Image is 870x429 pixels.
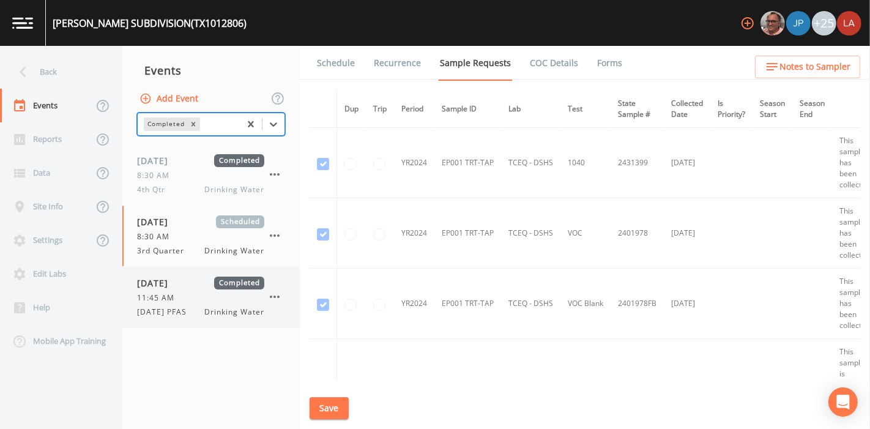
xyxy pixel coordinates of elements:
[214,277,264,289] span: Completed
[137,307,194,318] span: [DATE] PFAS
[611,128,664,198] td: 2431399
[137,154,177,167] span: [DATE]
[760,11,785,35] img: e2d790fa78825a4bb76dcb6ab311d44c
[595,46,624,80] a: Forms
[611,198,664,269] td: 2401978
[137,277,177,289] span: [DATE]
[501,91,560,128] th: Lab
[560,91,611,128] th: Test
[664,128,710,198] td: [DATE]
[434,269,501,339] td: EP001 TRT-TAP
[528,46,580,80] a: COC Details
[434,128,501,198] td: EP001 TRT-TAP
[755,56,860,78] button: Notes to Sampler
[434,198,501,269] td: EP001 TRT-TAP
[560,269,611,339] td: VOC Blank
[394,269,434,339] td: YR2024
[501,198,560,269] td: TCEQ - DSHS
[187,118,200,130] div: Remove Completed
[137,184,173,195] span: 4th Qtr
[560,198,611,269] td: VOC
[501,269,560,339] td: TCEQ - DSHS
[560,128,611,198] td: 1040
[144,118,187,130] div: Completed
[205,245,264,256] span: Drinking Water
[122,267,300,328] a: [DATE]Completed11:45 AM[DATE] PFASDrinking Water
[337,91,366,128] th: Dup
[812,11,836,35] div: +25
[394,128,434,198] td: YR2024
[122,206,300,267] a: [DATE]Scheduled8:30 AM3rd QuarterDrinking Water
[122,55,300,86] div: Events
[205,307,264,318] span: Drinking Water
[214,154,264,167] span: Completed
[753,91,792,128] th: Season Start
[315,46,357,80] a: Schedule
[137,245,191,256] span: 3rd Quarter
[786,11,811,35] img: 41241ef155101aa6d92a04480b0d0000
[137,170,177,181] span: 8:30 AM
[664,269,710,339] td: [DATE]
[779,59,850,75] span: Notes to Sampler
[216,215,264,228] span: Scheduled
[786,11,811,35] div: Joshua gere Paul
[710,91,753,128] th: Is Priority?
[394,91,434,128] th: Period
[760,11,786,35] div: Mike Franklin
[434,91,501,128] th: Sample ID
[611,91,664,128] th: State Sample #
[137,231,177,242] span: 8:30 AM
[205,184,264,195] span: Drinking Water
[366,91,394,128] th: Trip
[438,46,513,81] a: Sample Requests
[310,397,349,420] button: Save
[122,144,300,206] a: [DATE]Completed8:30 AM4th QtrDrinking Water
[792,91,832,128] th: Season End
[664,91,710,128] th: Collected Date
[611,269,664,339] td: 2401978FB
[137,215,177,228] span: [DATE]
[828,387,858,417] div: Open Intercom Messenger
[394,198,434,269] td: YR2024
[664,198,710,269] td: [DATE]
[137,293,182,304] span: 11:45 AM
[837,11,861,35] img: cf6e799eed601856facf0d2563d1856d
[53,16,247,31] div: [PERSON_NAME] SUBDIVISION (TX1012806)
[372,46,423,80] a: Recurrence
[137,88,203,110] button: Add Event
[501,128,560,198] td: TCEQ - DSHS
[12,17,33,29] img: logo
